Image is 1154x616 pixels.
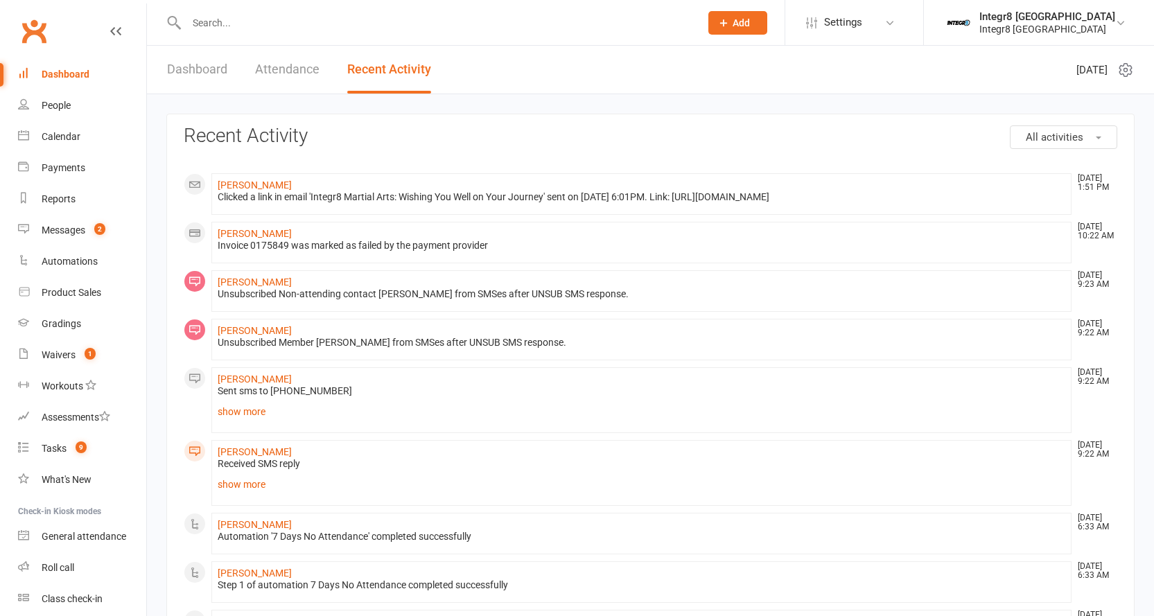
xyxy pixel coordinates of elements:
a: Tasks 9 [18,433,146,464]
img: thumb_image1744271085.png [945,9,972,37]
a: Clubworx [17,14,51,49]
span: Add [733,17,750,28]
div: Tasks [42,443,67,454]
div: Class check-in [42,593,103,604]
a: show more [218,402,1065,421]
div: Product Sales [42,287,101,298]
time: [DATE] 6:33 AM [1071,513,1117,531]
span: [DATE] [1076,62,1108,78]
time: [DATE] 9:23 AM [1071,271,1117,289]
div: Roll call [42,562,74,573]
h3: Recent Activity [184,125,1117,147]
a: Workouts [18,371,146,402]
div: Waivers [42,349,76,360]
a: [PERSON_NAME] [218,519,292,530]
a: Calendar [18,121,146,152]
div: People [42,100,71,111]
div: Automations [42,256,98,267]
a: [PERSON_NAME] [218,446,292,457]
a: [PERSON_NAME] [218,373,292,385]
span: 9 [76,441,87,453]
a: [PERSON_NAME] [218,228,292,239]
span: 2 [94,223,105,235]
span: Settings [824,7,862,38]
a: Messages 2 [18,215,146,246]
div: Unsubscribed Member [PERSON_NAME] from SMSes after UNSUB SMS response. [218,337,1065,349]
div: What's New [42,474,91,485]
div: Payments [42,162,85,173]
a: Recent Activity [347,46,431,94]
input: Search... [182,13,690,33]
div: Dashboard [42,69,89,80]
div: Messages [42,225,85,236]
a: Reports [18,184,146,215]
a: Dashboard [18,59,146,90]
div: Integr8 [GEOGRAPHIC_DATA] [979,10,1115,23]
div: Received SMS reply [218,458,1065,470]
span: 1 [85,348,96,360]
a: Dashboard [167,46,227,94]
div: Assessments [42,412,110,423]
div: General attendance [42,531,126,542]
a: Payments [18,152,146,184]
a: Product Sales [18,277,146,308]
a: [PERSON_NAME] [218,179,292,191]
a: [PERSON_NAME] [218,276,292,288]
div: Clicked a link in email 'Integr8 Martial Arts: Wishing You Well on Your Journey' sent on [DATE] 6... [218,191,1065,203]
a: [PERSON_NAME] [218,567,292,579]
a: [PERSON_NAME] [218,325,292,336]
a: Automations [18,246,146,277]
a: Class kiosk mode [18,583,146,615]
button: Add [708,11,767,35]
time: [DATE] 9:22 AM [1071,319,1117,337]
a: Gradings [18,308,146,340]
button: All activities [1010,125,1117,149]
a: General attendance kiosk mode [18,521,146,552]
div: Calendar [42,131,80,142]
div: Automation '7 Days No Attendance' completed successfully [218,531,1065,543]
time: [DATE] 9:22 AM [1071,368,1117,386]
a: Assessments [18,402,146,433]
time: [DATE] 6:33 AM [1071,562,1117,580]
a: Waivers 1 [18,340,146,371]
time: [DATE] 1:51 PM [1071,174,1117,192]
div: Unsubscribed Non-attending contact [PERSON_NAME] from SMSes after UNSUB SMS response. [218,288,1065,300]
a: Attendance [255,46,320,94]
span: Sent sms to [PHONE_NUMBER] [218,385,352,396]
span: All activities [1026,131,1083,143]
div: Gradings [42,318,81,329]
time: [DATE] 10:22 AM [1071,222,1117,240]
a: show more [218,475,1065,494]
div: Workouts [42,380,83,391]
div: Reports [42,193,76,204]
a: Roll call [18,552,146,583]
a: What's New [18,464,146,495]
a: People [18,90,146,121]
div: Step 1 of automation 7 Days No Attendance completed successfully [218,579,1065,591]
div: Integr8 [GEOGRAPHIC_DATA] [979,23,1115,35]
div: Invoice 0175849 was marked as failed by the payment provider [218,240,1065,252]
time: [DATE] 9:22 AM [1071,441,1117,459]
